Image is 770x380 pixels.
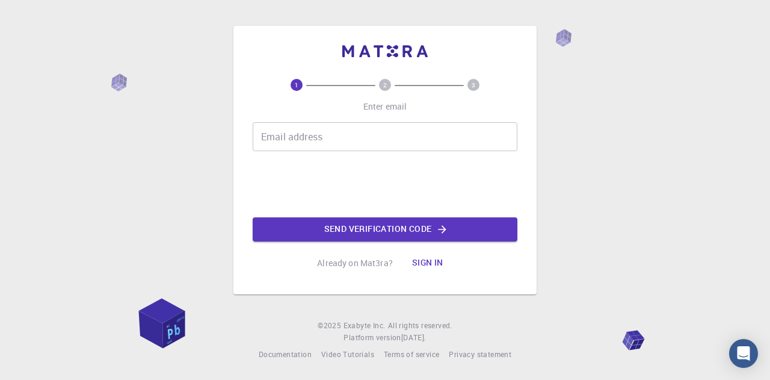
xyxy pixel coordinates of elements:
[384,349,439,361] a: Terms of service
[363,101,407,113] p: Enter email
[317,257,393,269] p: Already on Mat3ra?
[449,349,511,361] a: Privacy statement
[729,339,758,368] div: Open Intercom Messenger
[401,332,427,344] a: [DATE].
[259,349,312,361] a: Documentation
[383,81,387,89] text: 2
[343,320,386,332] a: Exabyte Inc.
[253,217,517,241] button: Send verification code
[321,349,374,359] span: Video Tutorials
[401,332,427,342] span: [DATE] .
[388,320,452,332] span: All rights reserved.
[318,320,343,332] span: © 2025
[259,349,312,359] span: Documentation
[384,349,439,359] span: Terms of service
[295,81,298,89] text: 1
[402,251,453,275] button: Sign in
[321,349,374,361] a: Video Tutorials
[343,320,386,330] span: Exabyte Inc.
[343,332,401,344] span: Platform version
[472,81,475,89] text: 3
[294,161,476,208] iframe: reCAPTCHA
[449,349,511,359] span: Privacy statement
